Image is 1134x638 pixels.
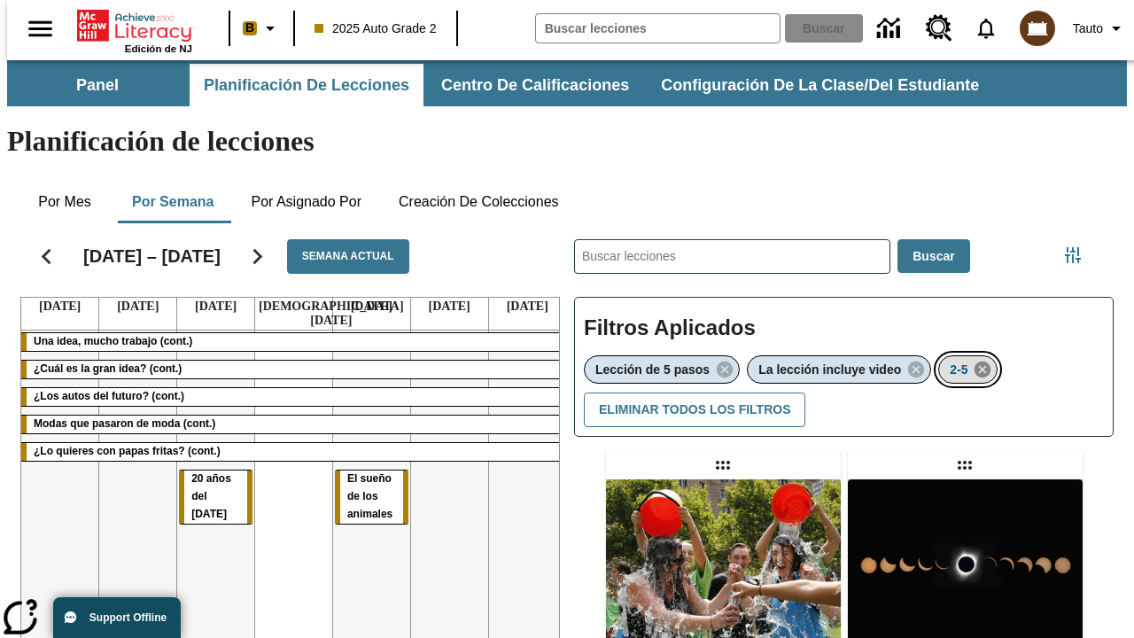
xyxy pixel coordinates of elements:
span: Modas que pasaron de moda (cont.) [34,417,215,430]
div: ¿Lo quieres con papas fritas? (cont.) [21,443,566,461]
button: Escoja un nuevo avatar [1009,5,1066,51]
div: Eliminar La lección incluye video el ítem seleccionado del filtro [747,355,931,384]
button: Regresar [24,234,69,279]
div: Subbarra de navegación [7,60,1127,106]
div: Modas que pasaron de moda (cont.) [21,416,566,433]
div: 20 años del 11 de septiembre [179,471,252,524]
button: Menú lateral de filtros [1055,237,1091,273]
input: Buscar lecciones [575,240,889,273]
span: ¿Cuál es la gran idea? (cont.) [34,362,182,375]
div: Eliminar Lección de 5 pasos el ítem seleccionado del filtro [584,355,740,384]
span: 20 años del 11 de septiembre [191,472,231,520]
span: Support Offline [89,611,167,624]
button: Perfil/Configuración [1066,12,1134,44]
span: 2025 Auto Grade 2 [315,19,437,38]
button: Buscar [897,239,969,274]
a: Centro de recursos, Se abrirá en una pestaña nueva. [915,4,963,52]
img: avatar image [1020,11,1055,46]
h1: Planificación de lecciones [7,125,1127,158]
button: Por asignado por [237,181,376,223]
a: Portada [77,8,192,43]
span: Lección de 5 pasos [595,362,710,377]
span: Una idea, mucho trabajo (cont.) [34,335,192,347]
button: Configuración de la clase/del estudiante [647,64,993,106]
span: Tauto [1073,19,1103,38]
div: El sueño de los animales [335,471,408,524]
span: B [245,17,254,39]
div: Filtros Aplicados [574,297,1114,437]
div: Subbarra de navegación [7,64,995,106]
h2: Filtros Aplicados [584,307,1104,350]
a: 17 de agosto de 2025 [503,298,552,315]
button: Por mes [20,181,109,223]
button: Eliminar todos los filtros [584,393,805,427]
div: ¿Los autos del futuro? (cont.) [21,388,566,406]
div: Eliminar 2-5 el ítem seleccionado del filtro [938,355,998,384]
button: Centro de calificaciones [427,64,643,106]
button: Planificación de lecciones [190,64,423,106]
span: La lección incluye video [758,362,901,377]
a: 12 de agosto de 2025 [113,298,162,315]
span: ¿Los autos del futuro? (cont.) [34,390,184,402]
button: Creación de colecciones [384,181,573,223]
a: Centro de información [866,4,915,53]
button: Boost El color de la clase es anaranjado claro. Cambiar el color de la clase. [236,12,288,44]
span: ¿Lo quieres con papas fritas? (cont.) [34,445,221,457]
button: Por semana [118,181,228,223]
button: Panel [9,64,186,106]
div: Lección arrastrable: Un frío desafío trajo cambios [709,451,737,479]
h2: [DATE] – [DATE] [83,245,221,267]
button: Support Offline [53,597,181,638]
span: 2-5 [950,362,967,377]
button: Semana actual [287,239,409,274]
button: Abrir el menú lateral [14,3,66,55]
button: Seguir [235,234,280,279]
a: 15 de agosto de 2025 [347,298,396,315]
a: 13 de agosto de 2025 [191,298,240,315]
a: Notificaciones [963,5,1009,51]
input: Buscar campo [536,14,780,43]
a: 16 de agosto de 2025 [425,298,474,315]
div: Una idea, mucho trabajo (cont.) [21,333,566,351]
span: Edición de NJ [125,43,192,54]
div: ¿Cuál es la gran idea? (cont.) [21,361,566,378]
a: 14 de agosto de 2025 [255,298,408,330]
a: 11 de agosto de 2025 [35,298,84,315]
div: Portada [77,6,192,54]
span: El sueño de los animales [347,472,392,520]
div: Lección arrastrable: ¡Atención! Es la hora del eclipse [951,451,979,479]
